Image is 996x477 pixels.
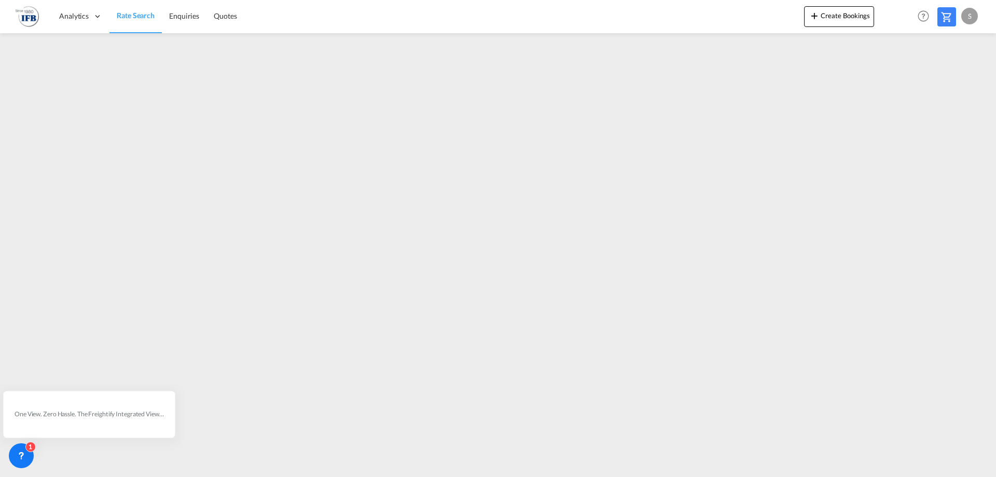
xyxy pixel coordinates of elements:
[59,11,89,21] span: Analytics
[961,8,978,24] div: S
[169,11,199,20] span: Enquiries
[804,6,874,27] button: icon-plus 400-fgCreate Bookings
[808,9,821,22] md-icon: icon-plus 400-fg
[915,7,937,26] div: Help
[214,11,237,20] span: Quotes
[16,5,39,28] img: de31bbe0256b11eebba44b54815f083d.png
[117,11,155,20] span: Rate Search
[915,7,932,25] span: Help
